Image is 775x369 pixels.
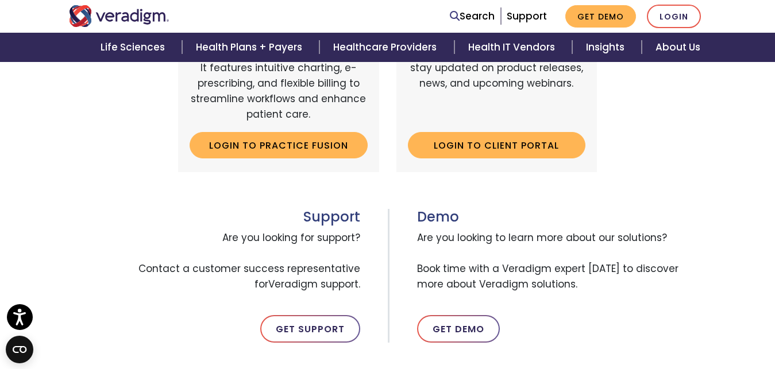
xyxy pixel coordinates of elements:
a: Search [450,9,495,24]
a: Login to Practice Fusion [190,132,368,158]
h3: Support [69,209,360,226]
a: About Us [642,33,714,62]
img: Veradigm logo [69,5,169,27]
a: Life Sciences [87,33,182,62]
h3: Demo [417,209,707,226]
a: Insights [572,33,642,62]
button: Open CMP widget [6,336,33,363]
a: Support [507,9,547,23]
span: Are you looking for support? Contact a customer success representative for [69,226,360,297]
p: An online portal for Veradigm customers to connect with peers, ask questions, share ideas, and st... [408,13,586,122]
a: Healthcare Providers [319,33,454,62]
p: A cloud-based, easy-to-use EHR and billing services platform tailored for independent practices. ... [190,13,368,122]
a: Get Demo [565,5,636,28]
a: Login [647,5,701,28]
a: Health Plans + Payers [182,33,319,62]
a: Get Demo [417,315,500,343]
a: Health IT Vendors [454,33,572,62]
a: Get Support [260,315,360,343]
span: Are you looking to learn more about our solutions? Book time with a Veradigm expert [DATE] to dis... [417,226,707,297]
a: Login to Client Portal [408,132,586,158]
span: Veradigm support. [268,277,360,291]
